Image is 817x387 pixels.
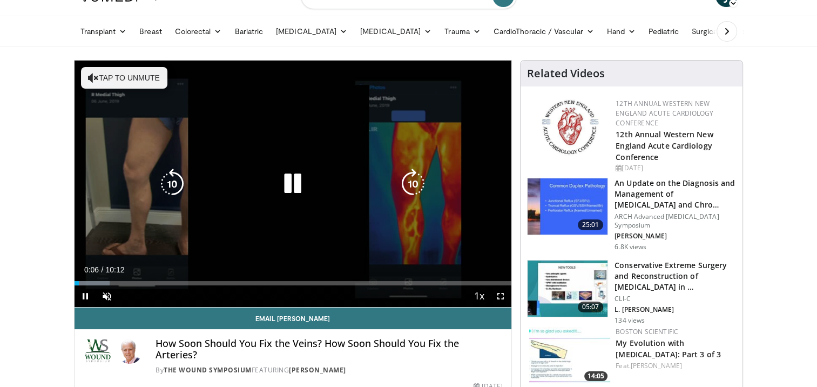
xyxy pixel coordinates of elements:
a: Pediatric [642,21,685,42]
h4: How Soon Should You Fix the Veins? How Soon Should You Fix the Arteries? [156,338,503,361]
span: 25:01 [578,219,604,230]
span: / [102,265,104,274]
h3: Conservative Extreme Surgery and Reconstruction of [MEDICAL_DATA] in … [615,260,736,292]
a: 12th Annual Western New England Acute Cardiology Conference [616,99,713,128]
a: 12th Annual Western New England Acute Cardiology Conference [616,129,713,162]
a: [MEDICAL_DATA] [269,21,354,42]
a: Transplant [74,21,133,42]
a: 14:05 [529,327,610,384]
h4: Related Videos [527,67,605,80]
img: Avatar [117,338,143,364]
img: 6c7f954d-beca-4ab9-9887-2795dc07c877.150x105_q85_crop-smart_upscale.jpg [528,261,607,317]
button: Fullscreen [490,285,511,307]
p: L. [PERSON_NAME] [615,305,736,314]
button: Playback Rate [468,285,490,307]
button: Pause [75,285,96,307]
a: [PERSON_NAME] [289,365,346,375]
a: Boston Scientific [616,327,678,336]
img: 9upAlZOa1Rr5wgaX4xMDoxOjBrO-I4W8.150x105_q85_crop-smart_upscale.jpg [528,178,607,235]
a: [PERSON_NAME] [631,361,682,370]
p: ARCH Advanced [MEDICAL_DATA] Symposium [615,212,736,230]
a: Bariatric [228,21,269,42]
button: Unmute [96,285,118,307]
p: [PERSON_NAME] [615,232,736,241]
a: CardioThoracic / Vascular [487,21,600,42]
a: Hand [600,21,642,42]
span: 14:05 [584,371,607,381]
a: Breast [133,21,168,42]
span: 10:12 [105,265,124,274]
div: By FEATURING [156,365,503,375]
button: Tap to unmute [81,67,167,89]
p: 6.8K views [615,243,646,251]
img: 2df4b9b9-c875-4e5b-86ab-fc11aa8b41c7.150x105_q85_crop-smart_upscale.jpg [529,327,610,384]
a: [MEDICAL_DATA] [354,21,438,42]
img: 0954f259-7907-4053-a817-32a96463ecc8.png.150x105_q85_autocrop_double_scale_upscale_version-0.2.png [540,99,600,156]
a: 05:07 Conservative Extreme Surgery and Reconstruction of [MEDICAL_DATA] in … CLI-C L. [PERSON_NAM... [527,260,736,325]
h3: An Update on the Diagnosis and Management of [MEDICAL_DATA] and Chro… [615,178,736,210]
a: Colorectal [168,21,228,42]
p: 134 views [615,316,645,325]
div: Progress Bar [75,281,512,285]
a: My Evolution with [MEDICAL_DATA]: Part 3 of 3 [616,338,721,359]
div: [DATE] [616,163,734,173]
a: Surgical Oncology [685,21,772,42]
img: The Wound Symposium [83,338,113,364]
div: Feat. [616,361,734,371]
a: Trauma [438,21,487,42]
video-js: Video Player [75,61,512,308]
a: Email [PERSON_NAME] [75,308,512,329]
a: 25:01 An Update on the Diagnosis and Management of [MEDICAL_DATA] and Chro… ARCH Advanced [MEDICA... [527,178,736,251]
a: The Wound Symposium [164,365,252,375]
span: 0:06 [84,265,99,274]
p: CLI-C [615,295,736,303]
span: 05:07 [578,302,604,312]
